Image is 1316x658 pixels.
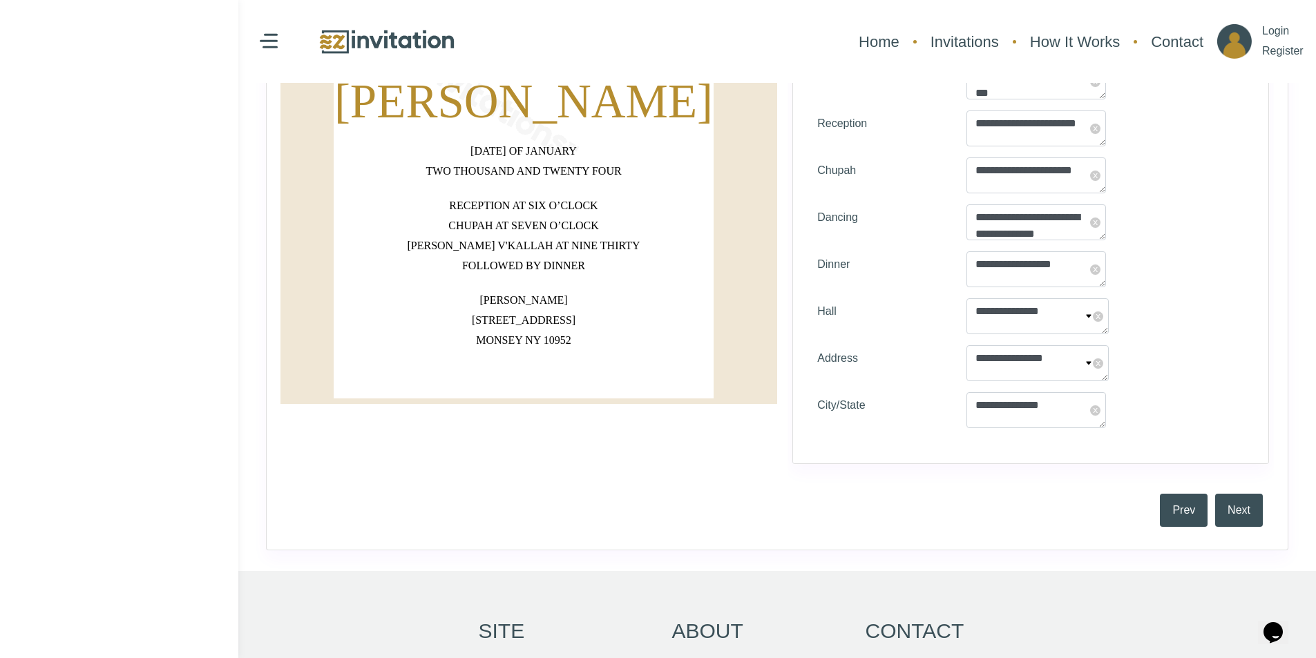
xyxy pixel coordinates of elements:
text: CHUPAH AT SEVEN O’CLOCK [448,220,599,231]
label: Address [807,345,956,381]
button: Prev [1160,494,1208,527]
span: x [1090,217,1100,228]
a: Contact [1144,23,1210,60]
span: x [1090,264,1100,275]
label: Reception [807,110,956,146]
p: About [672,612,743,650]
text: [PERSON_NAME] [479,294,567,306]
p: Login Register [1262,21,1304,61]
label: Hall [807,298,956,334]
button: Next [1215,494,1263,527]
text: [PERSON_NAME] [334,75,713,128]
text: RECEPTION AT SIX O’CLOCK [449,200,598,211]
label: Dinner [807,251,956,287]
img: ico_account.png [1217,24,1252,59]
span: x [1090,405,1100,416]
text: [PERSON_NAME] V'KALLAH AT NINE THIRTY [407,240,640,251]
text: [DATE] OF JANUARY [470,145,577,157]
span: x [1090,124,1100,134]
text: [STREET_ADDRESS] [472,314,575,326]
text: MONSEY NY 10952 [476,334,571,346]
text: TWO THOUSAND AND TWENTY FOUR [426,165,622,177]
p: Contact [866,612,964,650]
p: Site [479,612,525,650]
label: City/State [807,392,956,428]
a: Home [852,23,906,60]
label: Chupah [807,157,956,193]
span: x [1090,171,1100,181]
a: Invitations [924,23,1006,60]
iframe: chat widget [1258,603,1302,644]
text: FOLLOWED BY DINNER [462,260,585,271]
label: Dancing [807,204,956,240]
a: How It Works [1023,23,1127,60]
img: logo.png [318,27,456,57]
